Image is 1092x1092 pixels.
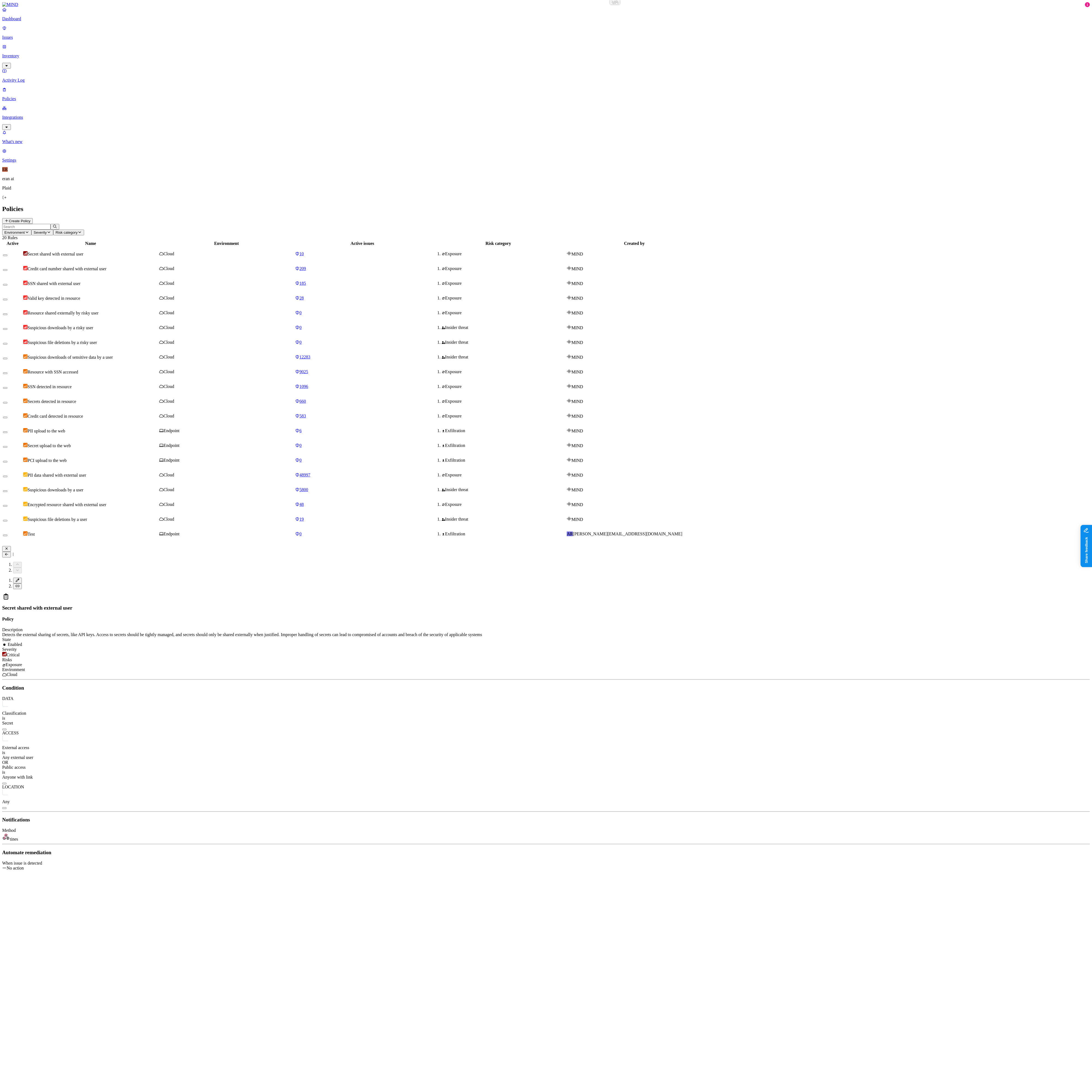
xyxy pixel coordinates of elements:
div: Exfiltration [442,443,566,448]
span: 9025 [299,369,308,374]
span: PII data shared with external user [28,473,86,477]
span: Cloud [164,414,174,418]
span: tines [10,837,18,841]
span: MIND [571,458,583,463]
span: Cloud [164,399,174,403]
span: Endpoint [164,458,180,462]
span: Endpoint [164,532,180,536]
img: severity-high [23,281,28,285]
span: Secrets detected in resource [28,399,76,404]
span: MIND [571,340,583,345]
img: vector [2,701,8,710]
img: severity-high [23,310,28,314]
span: 0 [299,325,302,330]
span: Enabled [7,642,22,647]
p: Plaid [2,186,1090,191]
img: severity-medium [23,399,28,403]
div: Exfiltration [442,458,566,463]
img: severity-medium [23,354,28,359]
span: AR [567,532,573,536]
span: Suspicious file deletions by a user [28,517,87,522]
span: MIND [571,311,583,315]
p: Inventory [2,54,1090,58]
div: Risk category [431,241,566,246]
div: Active [3,241,22,246]
div: Exposure [442,369,566,374]
img: webhook [2,833,10,841]
span: Method [2,828,16,833]
span: Cloud [164,310,174,315]
h3: Notifications [2,817,1090,823]
span: MIND [571,252,583,256]
img: mind-logo-icon [567,266,571,270]
h3: Secret shared with external user [2,605,1090,611]
div: is [2,750,1090,755]
img: mind-logo-icon [567,472,571,477]
div: Classification [2,711,1090,716]
img: severity-high [23,340,28,344]
span: 6 [299,428,302,433]
span: Encrypted resource shared with external user [28,502,106,507]
span: Cloud [164,502,174,507]
span: MIND [571,517,583,522]
span: Resource with SSN accessed [28,370,78,374]
span: 0 [299,443,302,448]
div: 1 [1085,2,1090,7]
span: Secret shared with external user [28,252,83,256]
img: severity-medium [23,413,28,418]
span: 0 [299,310,302,315]
p: Activity Log [2,78,1090,83]
span: 660 [299,399,306,403]
span: Secret upload to the web [28,443,71,448]
img: mind-logo-icon [567,517,571,521]
span: MIND [571,296,583,301]
div: Exposure [442,281,566,286]
img: severity-low [23,472,28,477]
img: vector [2,790,8,798]
span: MIND [571,370,583,374]
span: Cloud [164,517,174,521]
span: Cloud [164,325,174,330]
div: Exfiltration [442,532,566,536]
p: Integrations [2,115,1090,120]
img: mind-logo-icon [567,310,571,314]
span: MIND [571,502,583,507]
span: MIND [571,384,583,389]
span: Resource shared externally by risky user [28,311,99,315]
span: Suspicious downloads by a risky user [28,325,93,330]
label: OR [2,760,8,765]
span: Suspicious downloads by a user [28,488,83,492]
span: Suspicious downloads of sensitive data by a user [28,355,113,360]
div: Detects the external sharing of secrets, like API keys. Access to secrets should be tightly manag... [2,632,1090,637]
h3: Condition [2,685,1090,691]
span: MIND [571,355,583,360]
span: 1096 [299,384,308,389]
span: ER [2,167,8,172]
h4: Policy [2,617,1090,622]
div: Insider threat [442,325,566,330]
span: MIND [571,443,583,448]
span: Severity [34,230,47,235]
h2: Policies [2,205,1090,213]
span: Cloud [164,384,174,389]
div: Exposure [442,399,566,404]
span: [PERSON_NAME][EMAIL_ADDRESS][DOMAIN_NAME] [573,532,682,536]
span: Anyone with link [2,775,33,779]
div: Exposure [442,251,566,256]
div: Exposure [2,662,1090,667]
img: severity-high [23,325,28,329]
img: mind-logo-icon [567,384,571,388]
img: mind-logo-icon [567,443,571,447]
span: 583 [299,414,306,418]
span: 10 [299,251,304,256]
span: Endpoint [164,428,180,433]
span: PCI upload to the web [28,458,67,463]
img: severity-medium [23,531,28,536]
label: ACCESS [2,731,19,735]
span: Secret [2,721,13,725]
button: Create Policy [2,218,33,224]
span: Cloud [164,473,174,477]
img: mind-logo-icon [567,428,571,432]
div: Exposure [442,310,566,315]
span: SSN shared with external user [28,281,81,286]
